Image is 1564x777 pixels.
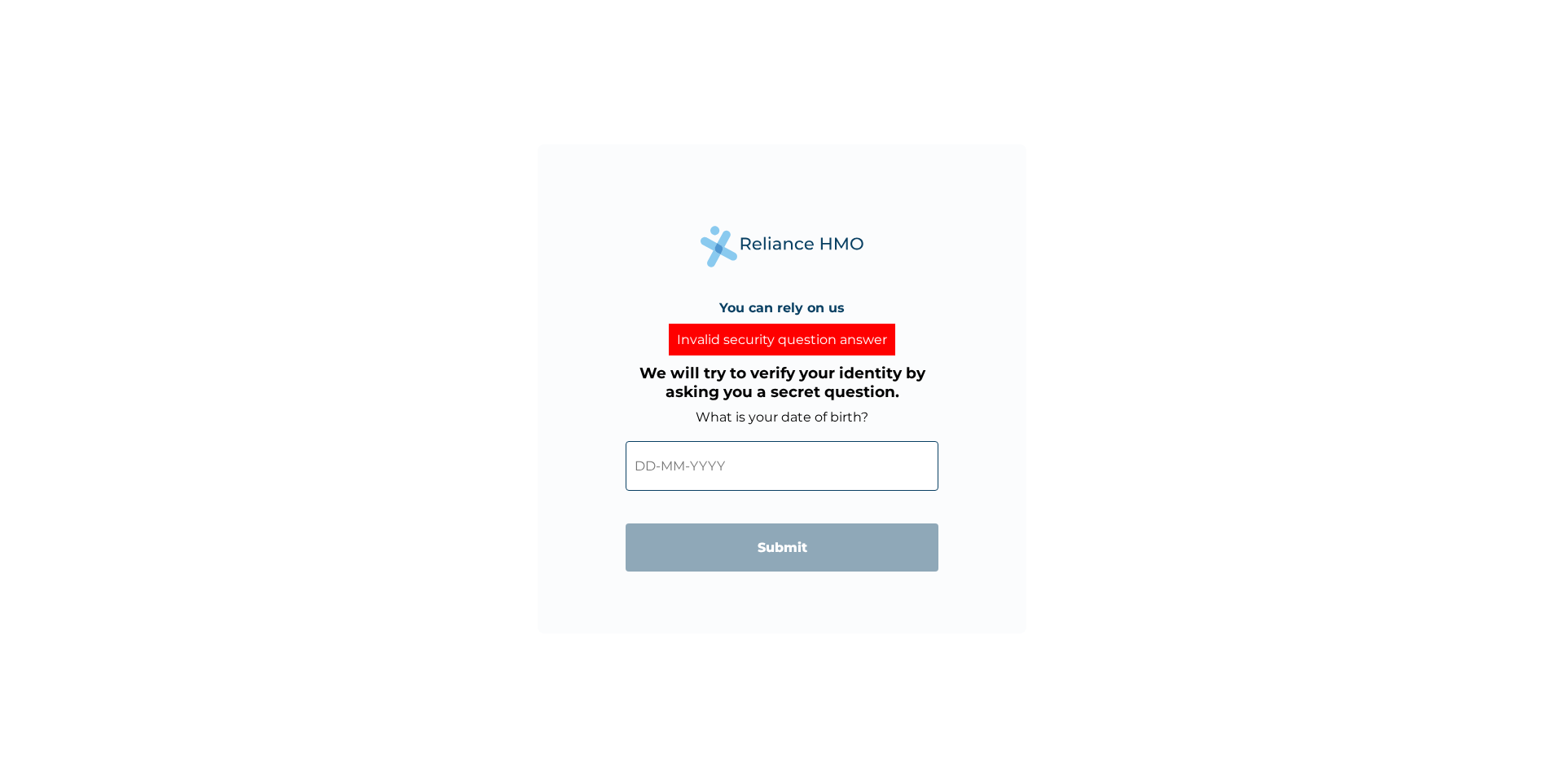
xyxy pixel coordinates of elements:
input: DD-MM-YYYY [626,441,938,491]
label: What is your date of birth? [696,409,868,425]
h3: We will try to verify your identity by asking you a secret question. [626,364,938,401]
img: Reliance Health's Logo [701,226,863,267]
div: Invalid security question answer [669,324,895,355]
input: Submit [626,523,938,572]
h4: You can rely on us [719,300,845,316]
